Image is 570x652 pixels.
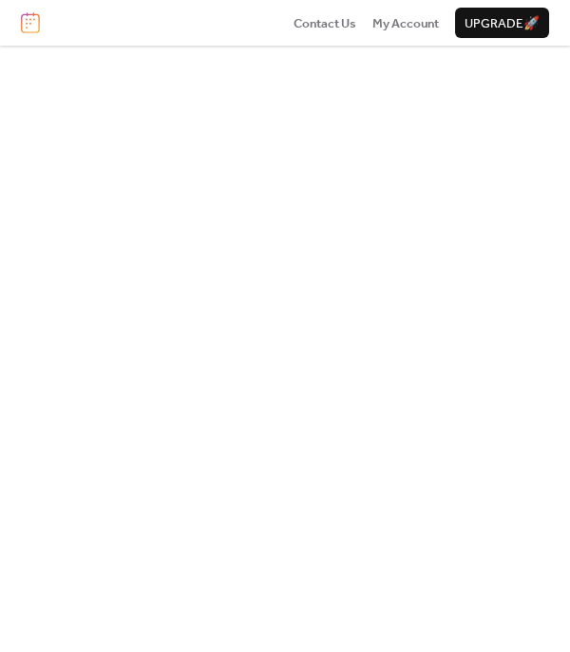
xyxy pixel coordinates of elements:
[455,8,549,38] button: Upgrade🚀
[294,13,356,32] a: Contact Us
[21,12,40,33] img: logo
[372,13,439,32] a: My Account
[372,14,439,33] span: My Account
[465,14,540,33] span: Upgrade 🚀
[294,14,356,33] span: Contact Us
